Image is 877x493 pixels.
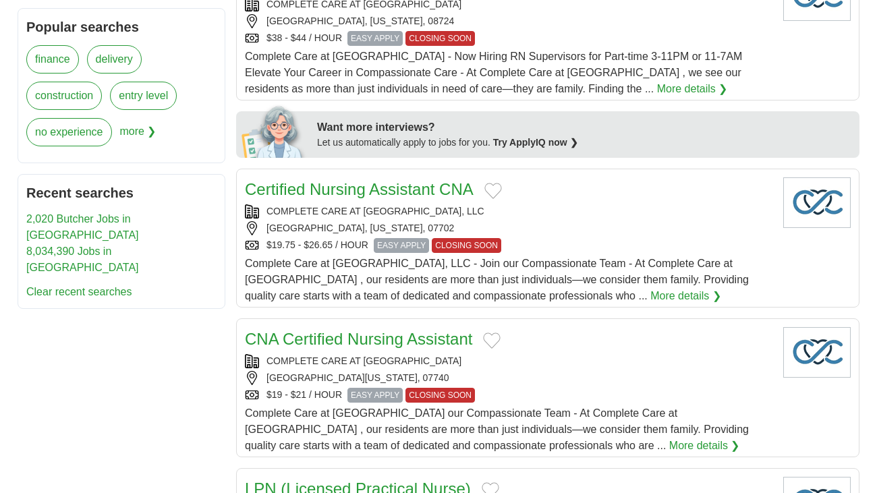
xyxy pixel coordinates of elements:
a: Clear recent searches [26,286,132,297]
img: Company logo [783,177,851,228]
span: CLOSING SOON [405,388,475,403]
div: [GEOGRAPHIC_DATA][US_STATE], 07740 [245,371,772,385]
div: $19.75 - $26.65 / HOUR [245,238,772,253]
div: $38 - $44 / HOUR [245,31,772,46]
a: More details ❯ [669,438,740,454]
a: delivery [87,45,142,74]
div: Let us automatically apply to jobs for you. [317,136,851,150]
a: CNA Certified Nursing Assistant [245,330,472,348]
span: more ❯ [120,118,157,154]
a: 8,034,390 Jobs in [GEOGRAPHIC_DATA] [26,245,139,273]
a: Certified Nursing Assistant CNA [245,180,474,198]
span: EASY APPLY [347,388,403,403]
a: More details ❯ [657,81,728,97]
a: no experience [26,118,112,146]
span: CLOSING SOON [405,31,475,46]
a: entry level [110,82,177,110]
img: Company logo [783,327,851,378]
span: EASY APPLY [347,31,403,46]
div: COMPLETE CARE AT [GEOGRAPHIC_DATA], LLC [245,204,772,219]
span: Complete Care at [GEOGRAPHIC_DATA] - Now Hiring RN Supervisors for Part-time 3-11PM or 11-7AM Ele... [245,51,742,94]
a: finance [26,45,79,74]
img: apply-iq-scientist.png [242,104,307,158]
button: Add to favorite jobs [483,332,501,349]
span: CLOSING SOON [432,238,501,253]
div: Want more interviews? [317,119,851,136]
a: Try ApplyIQ now ❯ [493,137,578,148]
span: Complete Care at [GEOGRAPHIC_DATA] our Compassionate Team - At Complete Care at [GEOGRAPHIC_DATA]... [245,407,749,451]
a: 2,020 Butcher Jobs in [GEOGRAPHIC_DATA] [26,213,139,241]
h2: Recent searches [26,183,217,203]
div: [GEOGRAPHIC_DATA], [US_STATE], 08724 [245,14,772,28]
div: $19 - $21 / HOUR [245,388,772,403]
div: [GEOGRAPHIC_DATA], [US_STATE], 07702 [245,221,772,235]
span: Complete Care at [GEOGRAPHIC_DATA], LLC - Join our Compassionate Team - At Complete Care at [GEOG... [245,258,749,301]
h2: Popular searches [26,17,217,37]
span: EASY APPLY [374,238,429,253]
a: construction [26,82,102,110]
a: More details ❯ [650,288,721,304]
div: COMPLETE CARE AT [GEOGRAPHIC_DATA] [245,354,772,368]
button: Add to favorite jobs [484,183,502,199]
